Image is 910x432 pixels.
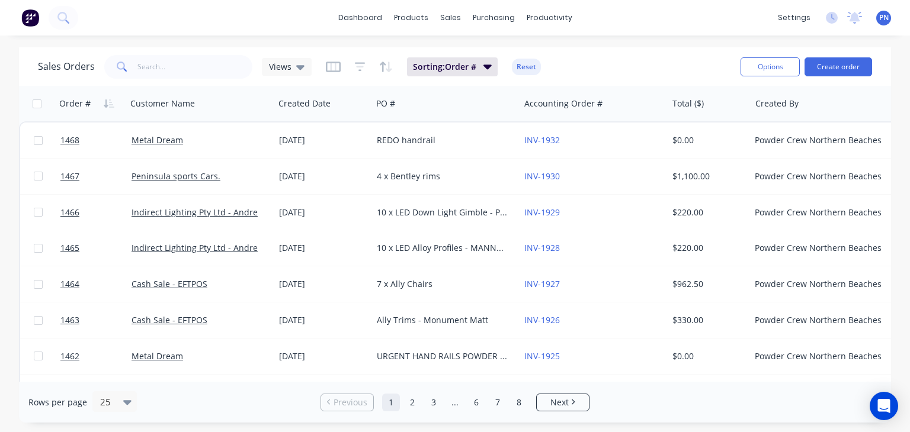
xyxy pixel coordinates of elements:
a: Metal Dream [132,134,183,146]
div: Powder Crew Northern Beaches [755,350,886,362]
a: Page 6 [467,394,485,411]
button: Sorting:Order # [407,57,498,76]
input: Search... [137,55,253,79]
a: INV-1927 [524,278,560,289]
a: Cash Sale - EFTPOS [132,278,207,289]
a: 1468 [60,122,132,158]
a: Page 2 [403,394,421,411]
img: Factory [21,9,39,27]
div: $220.00 [672,242,742,254]
div: $330.00 [672,314,742,326]
div: settings [772,9,816,27]
span: 1468 [60,134,79,146]
a: INV-1926 [524,314,560,325]
span: 1467 [60,170,79,182]
div: Powder Crew Northern Beaches [755,278,886,290]
div: 7 x Ally Chairs [377,278,508,290]
a: Indirect Lighting Pty Ltd - Andre [132,207,258,218]
div: Created By [755,98,799,109]
a: INV-1925 [524,350,560,362]
div: Accounting Order # [524,98,603,109]
div: REDO handrail [377,134,508,146]
div: Total ($) [672,98,704,109]
button: Options [741,57,800,76]
span: 1462 [60,350,79,362]
span: 1464 [60,278,79,290]
a: Page 1 is your current page [382,394,400,411]
div: Powder Crew Northern Beaches [755,242,886,254]
div: [DATE] [279,314,367,326]
a: Indirect Lighting Pty Ltd - Andre [132,242,258,253]
div: Powder Crew Northern Beaches [755,314,886,326]
div: Order # [59,98,91,109]
a: INV-1928 [524,242,560,253]
div: purchasing [467,9,521,27]
div: [DATE] [279,350,367,362]
a: INV-1932 [524,134,560,146]
div: [DATE] [279,170,367,182]
button: Create order [805,57,872,76]
a: 1466 [60,195,132,230]
div: [DATE] [279,134,367,146]
span: 1463 [60,314,79,326]
a: Next page [537,396,589,408]
span: 1465 [60,242,79,254]
span: Previous [334,396,367,408]
a: Cash Sale - EFTPOS [132,314,207,325]
div: [DATE] [279,242,367,254]
a: 1461 [60,375,132,410]
a: 1465 [60,230,132,266]
a: Peninsula sports Cars. [132,170,220,182]
a: 1464 [60,266,132,302]
a: Page 7 [489,394,507,411]
div: PO # [376,98,395,109]
button: Reset [512,59,541,75]
div: $220.00 [672,207,742,218]
a: INV-1929 [524,207,560,218]
span: Views [269,60,291,73]
a: Previous page [321,396,373,408]
div: Powder Crew Northern Beaches [755,134,886,146]
div: Powder Crew Northern Beaches [755,170,886,182]
a: Page 8 [510,394,528,411]
div: [DATE] [279,207,367,218]
a: Jump forward [446,394,464,411]
a: INV-1930 [524,170,560,182]
div: Open Intercom Messenger [870,392,898,420]
div: URGENT HAND RAILS POWDER COAT [377,350,508,362]
div: $1,100.00 [672,170,742,182]
div: productivity [521,9,578,27]
a: 1467 [60,159,132,194]
ul: Pagination [316,394,594,411]
div: $0.00 [672,350,742,362]
div: [DATE] [279,278,367,290]
span: PN [879,12,889,23]
div: products [388,9,434,27]
a: 1463 [60,302,132,338]
span: Next [550,396,569,408]
div: sales [434,9,467,27]
a: Metal Dream [132,350,183,362]
div: Created Date [278,98,331,109]
div: $962.50 [672,278,742,290]
div: Powder Crew Northern Beaches [755,207,886,218]
div: $0.00 [672,134,742,146]
span: 1466 [60,207,79,218]
div: Customer Name [130,98,195,109]
a: 1462 [60,338,132,374]
h1: Sales Orders [38,61,95,72]
span: Rows per page [28,396,87,408]
div: Ally Trims - Monument Matt [377,314,508,326]
div: 4 x Bentley rims [377,170,508,182]
div: 10 x LED Down Light Gimble - Powder Coat - N35 Light Grey [377,207,508,218]
a: Page 3 [425,394,443,411]
span: Sorting: Order # [413,61,476,73]
a: dashboard [332,9,388,27]
div: 10 x LED Alloy Profiles - MANNEX WHITE [377,242,508,254]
